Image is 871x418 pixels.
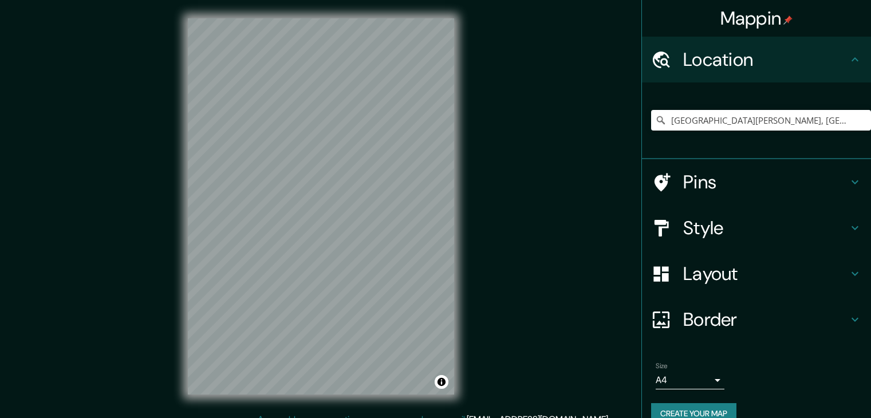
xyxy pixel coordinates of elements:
h4: Border [683,308,848,331]
input: Pick your city or area [651,110,871,131]
label: Size [656,361,668,371]
div: A4 [656,371,724,389]
canvas: Map [188,18,454,395]
h4: Layout [683,262,848,285]
h4: Style [683,216,848,239]
h4: Pins [683,171,848,194]
div: Border [642,297,871,342]
div: Layout [642,251,871,297]
h4: Mappin [720,7,793,30]
div: Style [642,205,871,251]
div: Location [642,37,871,82]
h4: Location [683,48,848,71]
img: pin-icon.png [783,15,793,25]
iframe: Help widget launcher [769,373,858,405]
button: Toggle attribution [435,375,448,389]
div: Pins [642,159,871,205]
